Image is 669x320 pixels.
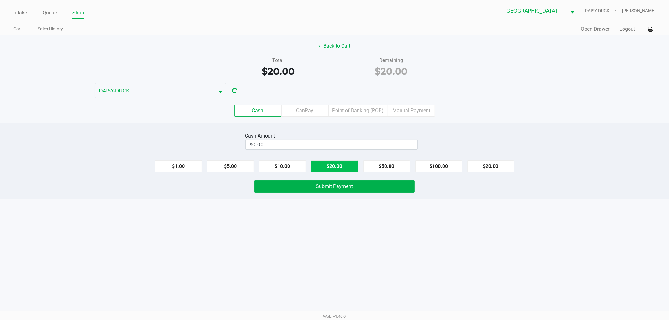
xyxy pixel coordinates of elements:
button: Select [566,3,578,18]
span: Web: v1.40.0 [323,314,346,319]
span: [PERSON_NAME] [622,8,656,14]
button: $1.00 [155,160,202,172]
button: $5.00 [207,160,254,172]
label: Manual Payment [388,105,435,117]
button: Back to Cart [315,40,355,52]
button: $100.00 [415,160,462,172]
div: $20.00 [226,64,330,78]
button: Open Drawer [581,25,609,33]
div: $20.00 [339,64,443,78]
button: Submit Payment [254,180,415,193]
button: Logout [619,25,635,33]
a: Sales History [38,25,63,33]
span: DAISY-DUCK [585,8,622,14]
button: $10.00 [259,160,306,172]
div: Remaining [339,57,443,64]
span: Submit Payment [316,183,353,189]
span: DAISY-DUCK [99,87,210,95]
div: Cash Amount [245,132,278,140]
a: Queue [43,8,57,17]
label: CanPay [281,105,328,117]
a: Shop [72,8,84,17]
button: $20.00 [467,160,514,172]
label: Point of Banking (POB) [328,105,388,117]
a: Intake [13,8,27,17]
a: Cart [13,25,22,33]
label: Cash [234,105,281,117]
button: $20.00 [311,160,358,172]
div: Total [226,57,330,64]
button: $50.00 [363,160,410,172]
button: Select [214,83,226,98]
span: [GEOGRAPHIC_DATA] [504,7,563,15]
